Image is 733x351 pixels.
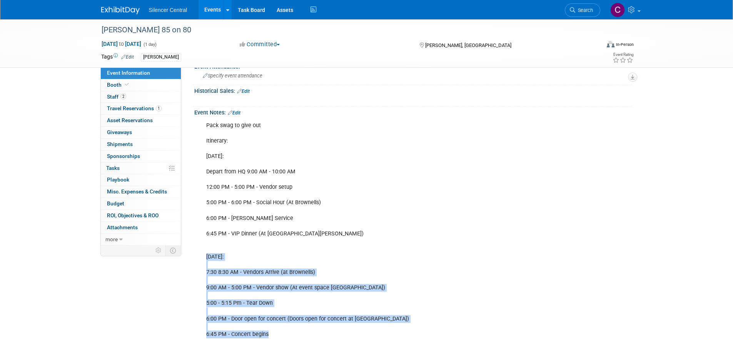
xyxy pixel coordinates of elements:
img: ExhibitDay [101,7,140,14]
a: more [101,234,181,245]
a: Budget [101,198,181,210]
a: Giveaways [101,127,181,138]
img: Cade Cox [610,3,625,17]
div: Event Notes: [194,107,632,117]
i: Booth reservation complete [125,82,129,87]
a: Edit [228,110,240,116]
a: Asset Reservations [101,115,181,126]
span: more [105,236,118,242]
span: to [118,41,125,47]
div: Historical Sales: [194,85,632,95]
div: In-Person [616,42,634,47]
div: [PERSON_NAME] 85 on 80 [99,23,589,37]
div: Event Format [555,40,634,52]
a: Search [565,3,600,17]
span: Attachments [107,224,138,230]
span: Playbook [107,176,129,183]
div: Event Rating [613,53,633,57]
span: Tasks [106,165,120,171]
a: Sponsorships [101,151,181,162]
span: Misc. Expenses & Credits [107,188,167,195]
a: Playbook [101,174,181,186]
a: Booth [101,79,181,91]
td: Personalize Event Tab Strip [152,245,165,255]
span: 1 [156,106,162,111]
span: Giveaways [107,129,132,135]
span: Shipments [107,141,133,147]
a: Event Information [101,67,181,79]
span: Event Information [107,70,150,76]
img: Format-Inperson.png [607,41,614,47]
a: Attachments [101,222,181,233]
span: Silencer Central [149,7,187,13]
span: [DATE] [DATE] [101,40,142,47]
td: Toggle Event Tabs [165,245,181,255]
td: Tags [101,53,134,62]
span: Sponsorships [107,153,140,159]
a: Edit [121,54,134,60]
span: Booth [107,82,130,88]
span: Asset Reservations [107,117,153,123]
a: Staff2 [101,91,181,103]
span: Search [575,7,593,13]
div: [PERSON_NAME] [141,53,181,61]
span: [PERSON_NAME], [GEOGRAPHIC_DATA] [425,42,511,48]
span: 2 [120,94,126,99]
span: ROI, Objectives & ROO [107,212,159,218]
span: (1 day) [143,42,157,47]
a: Edit [237,89,250,94]
button: Committed [237,40,283,49]
a: ROI, Objectives & ROO [101,210,181,222]
a: Shipments [101,139,181,150]
a: Misc. Expenses & Credits [101,186,181,198]
span: Specify event attendance [203,73,262,79]
span: Staff [107,94,126,100]
span: Budget [107,200,124,207]
a: Tasks [101,163,181,174]
span: Travel Reservations [107,105,162,111]
a: Travel Reservations1 [101,103,181,114]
